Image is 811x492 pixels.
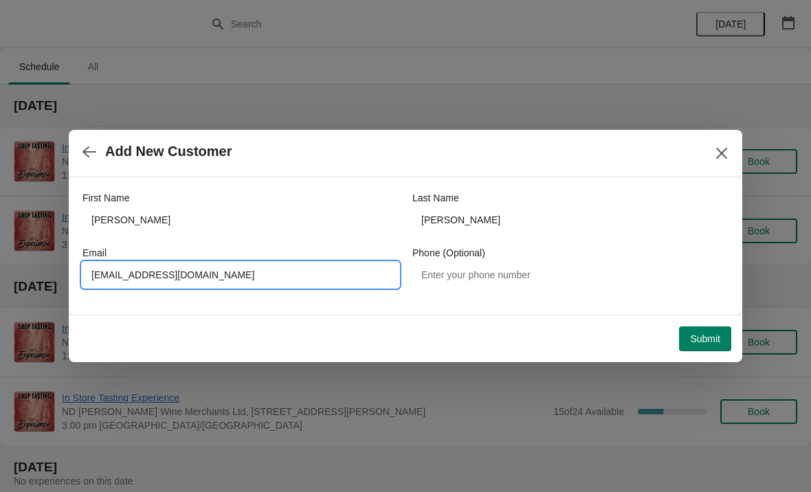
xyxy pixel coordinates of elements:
[412,246,485,260] label: Phone (Optional)
[690,333,720,344] span: Submit
[412,262,729,287] input: Enter your phone number
[412,191,459,205] label: Last Name
[709,141,734,166] button: Close
[679,326,731,351] button: Submit
[412,208,729,232] input: Smith
[82,191,129,205] label: First Name
[105,144,232,159] h2: Add New Customer
[82,208,399,232] input: John
[82,246,107,260] label: Email
[82,262,399,287] input: Enter your email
